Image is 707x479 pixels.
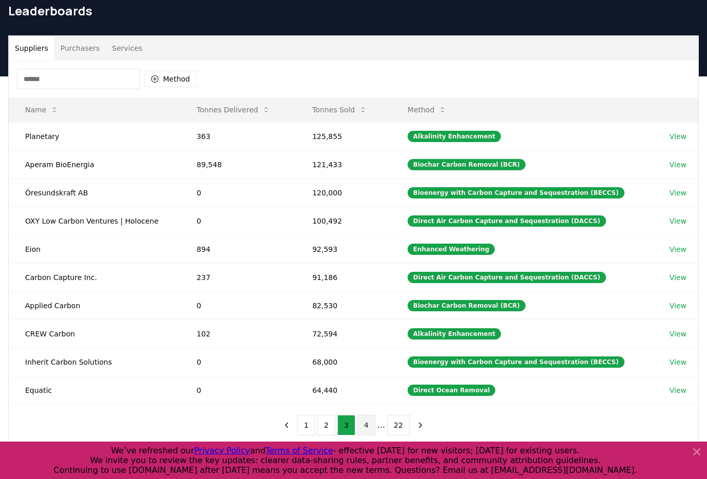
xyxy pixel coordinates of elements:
[412,415,429,435] button: next page
[54,36,106,61] button: Purchasers
[9,235,180,263] td: Eion
[180,122,296,150] td: 363
[8,3,699,19] h1: Leaderboards
[296,122,391,150] td: 125,855
[106,36,149,61] button: Services
[180,291,296,320] td: 0
[408,159,526,170] div: Biochar Carbon Removal (BCR)
[296,150,391,178] td: 121,433
[408,385,496,396] div: Direct Ocean Removal
[180,263,296,291] td: 237
[9,150,180,178] td: Aperam BioEnergia
[408,244,495,255] div: Enhanced Weathering
[180,178,296,207] td: 0
[180,320,296,348] td: 102
[377,419,385,431] li: ...
[670,301,686,311] a: View
[317,415,335,435] button: 2
[297,415,315,435] button: 1
[189,99,279,120] button: Tonnes Delivered
[144,71,197,87] button: Method
[9,376,180,404] td: Equatic
[9,263,180,291] td: Carbon Capture Inc.
[670,329,686,339] a: View
[387,415,410,435] button: 22
[296,320,391,348] td: 72,594
[180,150,296,178] td: 89,548
[296,376,391,404] td: 64,440
[670,131,686,142] a: View
[296,263,391,291] td: 91,186
[670,244,686,254] a: View
[408,272,606,283] div: Direct Air Carbon Capture and Sequestration (DACCS)
[670,385,686,395] a: View
[9,291,180,320] td: Applied Carbon
[399,99,455,120] button: Method
[296,207,391,235] td: 100,492
[296,235,391,263] td: 92,593
[278,415,295,435] button: previous page
[296,291,391,320] td: 82,530
[296,178,391,207] td: 120,000
[337,415,355,435] button: 3
[670,216,686,226] a: View
[670,188,686,198] a: View
[670,272,686,283] a: View
[9,36,54,61] button: Suppliers
[9,320,180,348] td: CREW Carbon
[408,187,624,198] div: Bioenergy with Carbon Capture and Sequestration (BECCS)
[180,207,296,235] td: 0
[408,300,526,311] div: Biochar Carbon Removal (BCR)
[180,348,296,376] td: 0
[9,207,180,235] td: OXY Low Carbon Ventures | Holocene
[670,357,686,367] a: View
[17,99,67,120] button: Name
[304,99,375,120] button: Tonnes Sold
[408,328,501,340] div: Alkalinity Enhancement
[180,376,296,404] td: 0
[408,215,606,227] div: Direct Air Carbon Capture and Sequestration (DACCS)
[180,235,296,263] td: 894
[9,348,180,376] td: Inherit Carbon Solutions
[9,178,180,207] td: Öresundskraft AB
[670,159,686,170] a: View
[408,131,501,142] div: Alkalinity Enhancement
[408,356,624,368] div: Bioenergy with Carbon Capture and Sequestration (BECCS)
[357,415,375,435] button: 4
[9,122,180,150] td: Planetary
[296,348,391,376] td: 68,000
